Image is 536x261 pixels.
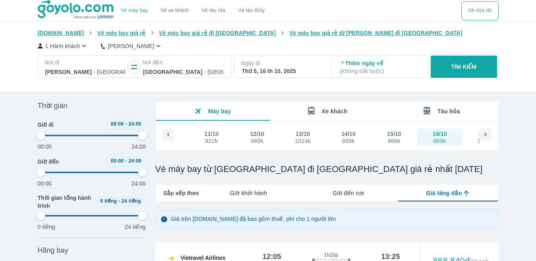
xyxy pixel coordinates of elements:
[387,130,401,138] div: 15/10
[324,252,338,258] span: 1h20p
[125,223,145,231] p: 24 tiếng
[38,121,54,129] span: Giờ đi
[205,130,219,138] div: 11/10
[38,30,84,36] span: [DOMAIN_NAME]
[38,180,52,188] p: 00:00
[38,158,59,166] span: Giờ đến
[199,185,498,201] div: lab API tabs example
[111,121,124,127] span: 00:00
[341,130,356,138] div: 14/10
[38,101,68,110] span: Thời gian
[38,223,55,231] p: 0 tiếng
[108,42,154,50] p: [PERSON_NAME]
[387,138,401,144] div: 966k
[121,8,148,14] a: Vé máy bay
[437,108,460,114] span: Tàu hỏa
[161,8,189,14] a: Vé xe khách
[155,164,499,175] h1: Vé máy bay từ [GEOGRAPHIC_DATA] đi [GEOGRAPHIC_DATA] giá rẻ nhất [DATE]
[322,108,347,114] span: Xe khách
[340,67,420,75] p: ( Không bắt buộc )
[250,130,264,138] div: 12/10
[111,158,124,164] span: 00:00
[461,1,498,20] div: choose transportation mode
[142,58,224,66] p: Nơi đến
[38,194,93,210] span: Thời gian tổng hành trình
[128,121,141,127] span: 24:00
[242,67,322,75] div: Thứ 5, 16 th 10, 2025
[125,158,127,164] span: -
[340,59,420,75] p: Thêm ngày về
[45,42,80,50] p: 1 Hành khách
[38,42,89,50] button: 1 Hành khách
[159,30,276,36] span: Vé máy bay giá rẻ đi [GEOGRAPHIC_DATA]
[45,58,126,66] p: Nơi đi
[250,138,264,144] div: 966k
[125,121,127,127] span: -
[38,246,68,255] span: Hãng bay
[205,138,219,144] div: 922k
[289,30,462,36] span: Vé máy bay giá rẻ từ [PERSON_NAME] đi [GEOGRAPHIC_DATA]
[296,130,310,138] div: 13/10
[477,138,493,144] div: 1063k
[163,189,199,197] span: Sắp xếp theo
[171,215,336,223] p: Giá trên [DOMAIN_NAME] đã bao gồm thuế, phí cho 1 người lớn
[451,63,477,71] p: TÌM KIẾM
[431,56,497,78] button: TÌM KIẾM
[38,143,52,151] p: 00:00
[122,198,141,204] span: 24 tiếng
[128,158,141,164] span: 24:00
[195,1,232,20] a: Vé tàu lửa
[38,29,499,37] nav: breadcrumb
[433,138,447,144] div: 869k
[342,138,355,144] div: 869k
[132,143,146,151] p: 24:00
[478,130,493,138] div: 17/10
[333,189,364,197] span: Giờ đến nơi
[118,198,120,204] span: -
[230,189,267,197] span: Giờ khởi hành
[433,130,447,138] div: 16/10
[101,42,163,50] button: [PERSON_NAME]
[241,59,323,67] p: Ngày đi
[208,108,231,114] span: Máy bay
[461,1,498,20] button: Vé của tôi
[132,180,146,188] p: 24:00
[100,198,117,204] span: 0 tiếng
[426,189,462,197] span: Giá tăng dần
[114,1,271,20] div: choose transportation mode
[295,138,311,144] div: 1024k
[97,30,146,36] span: Vé máy bay giá rẻ
[232,1,271,20] button: Vé tàu thủy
